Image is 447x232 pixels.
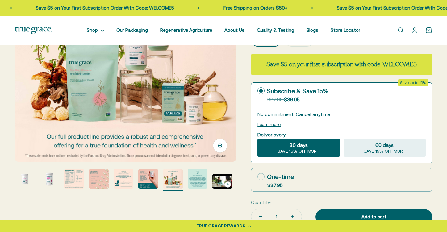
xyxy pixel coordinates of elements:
a: Our Packaging [116,27,148,33]
p: Save $5 on Your First Subscription Order With Code: WELCOME5 [35,4,173,12]
img: Daily Probiotic for Women's Vaginal, Digestive, and Immune Support* - 90 Billion CFU at time of m... [15,169,35,189]
button: Go to item 4 [89,169,109,191]
img: Every lot of True Grace supplements undergoes extensive third-party testing. Regulation says we d... [188,169,207,189]
button: Decrease quantity [251,209,269,224]
button: Go to item 3 [64,169,84,191]
div: Add to cart [328,213,420,221]
button: Go to item 2 [40,169,59,191]
img: Our probiotics undergo extensive third-party testing at Purity-IQ Inc., a global organization del... [64,169,84,189]
img: Daily Probiotic for Women's Vaginal, Digestive, and Immune Support* - 90 Billion CFU at time of m... [40,169,59,189]
label: Quantity: [251,199,271,206]
a: About Us [224,27,244,33]
button: Go to item 5 [114,169,133,191]
div: TRUE GRACE REWARDS [196,223,245,229]
button: Go to item 6 [138,169,158,191]
button: Increase quantity [284,209,302,224]
button: Go to item 9 [212,174,232,191]
button: Add to cart [315,209,432,225]
a: Store Locator [331,27,360,33]
strong: Save $5 on your first subscription with code: WELCOME5 [266,60,416,68]
a: Regenerative Agriculture [160,27,212,33]
button: Go to item 7 [163,169,183,191]
button: Go to item 8 [188,169,207,191]
a: Free Shipping on Orders $50+ [223,5,286,10]
img: Our full product line provides a robust and comprehensive offering for a true foundation of healt... [163,169,183,189]
img: - 12 quantified and DNA-verified probiotic cultures to support vaginal, digestive, and immune hea... [89,169,109,189]
a: Blogs [307,27,318,33]
a: Quality & Testing [257,27,294,33]
summary: Shop [87,27,104,34]
button: Go to item 1 [15,169,35,191]
img: Provide protection from stomach acid, allowing the probiotics to survive digestion and reach the ... [114,169,133,189]
img: Protects the probiotic cultures from light, moisture, and oxygen, extending shelf life and ensuri... [138,169,158,189]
